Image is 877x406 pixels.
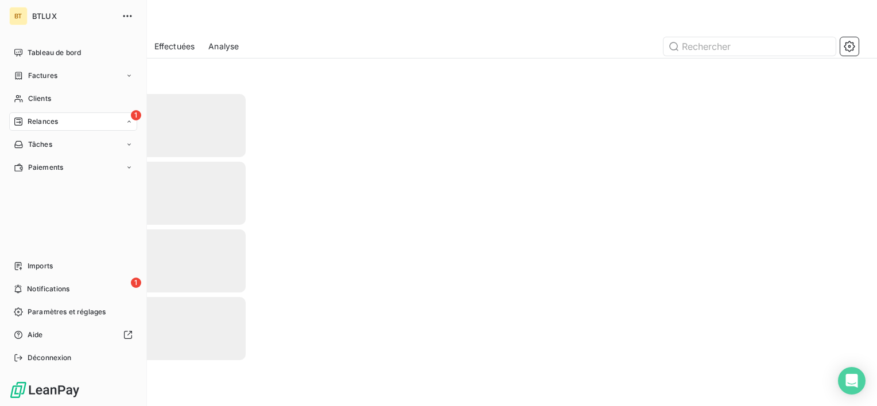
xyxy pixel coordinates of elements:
[28,48,81,58] span: Tableau de bord
[9,7,28,25] div: BT
[28,139,52,150] span: Tâches
[28,330,43,340] span: Aide
[9,326,137,344] a: Aide
[28,71,57,81] span: Factures
[131,110,141,120] span: 1
[154,41,195,52] span: Effectuées
[9,381,80,399] img: Logo LeanPay
[663,37,836,56] input: Rechercher
[27,284,69,294] span: Notifications
[28,162,63,173] span: Paiements
[131,278,141,288] span: 1
[838,367,866,395] div: Open Intercom Messenger
[28,261,53,271] span: Imports
[28,116,58,127] span: Relances
[28,353,72,363] span: Déconnexion
[28,307,106,317] span: Paramètres et réglages
[32,11,115,21] span: BTLUX
[208,41,239,52] span: Analyse
[28,93,51,104] span: Clients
